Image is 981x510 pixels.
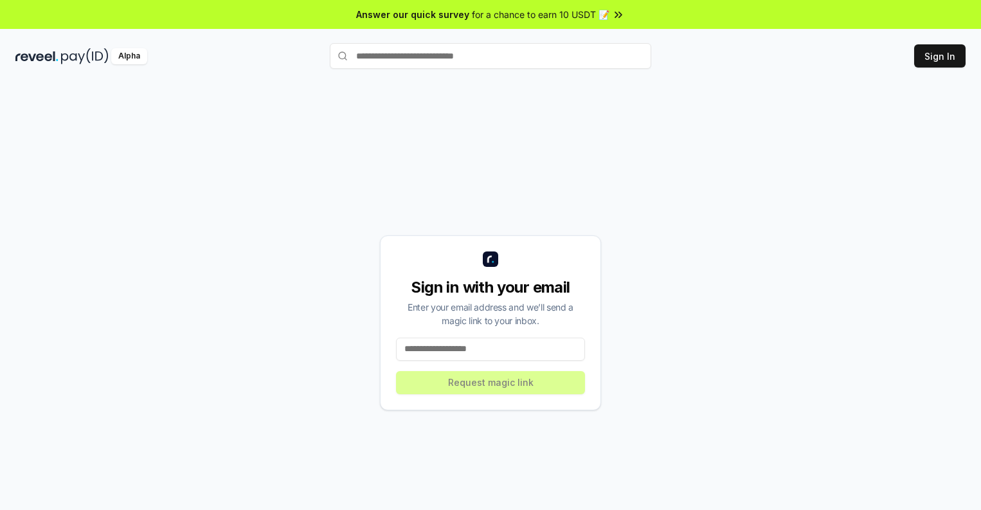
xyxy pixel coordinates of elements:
[61,48,109,64] img: pay_id
[396,277,585,298] div: Sign in with your email
[914,44,966,68] button: Sign In
[396,300,585,327] div: Enter your email address and we’ll send a magic link to your inbox.
[356,8,469,21] span: Answer our quick survey
[472,8,609,21] span: for a chance to earn 10 USDT 📝
[15,48,59,64] img: reveel_dark
[111,48,147,64] div: Alpha
[483,251,498,267] img: logo_small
